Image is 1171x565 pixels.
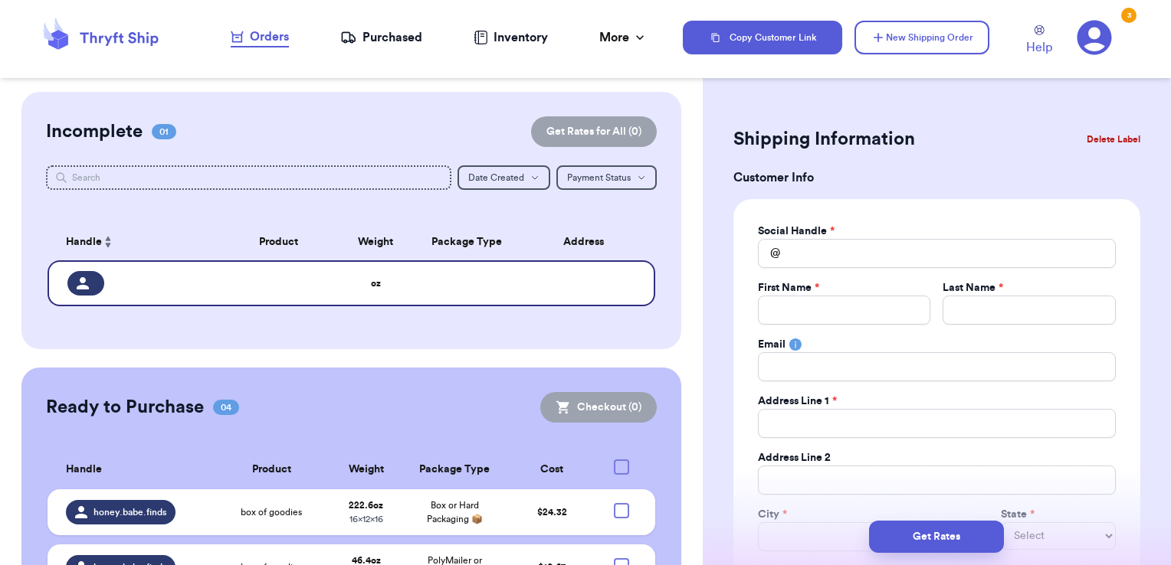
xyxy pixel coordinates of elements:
strong: oz [371,279,381,288]
h2: Shipping Information [733,127,915,152]
button: Sort ascending [102,233,114,251]
th: Weight [330,450,401,489]
button: Get Rates for All (0) [531,116,657,147]
button: Date Created [458,165,550,190]
span: Box or Hard Packaging 📦 [427,501,483,524]
div: 3 [1121,8,1137,23]
th: Weight [339,224,412,260]
strong: 46.4 oz [352,556,381,565]
th: Cost [508,450,597,489]
span: Date Created [468,173,524,182]
strong: 222.6 oz [349,501,383,510]
th: Address [522,224,656,260]
h2: Incomplete [46,119,143,144]
a: 3 [1077,20,1112,55]
button: Get Rates [869,521,1004,553]
th: Product [212,450,330,489]
label: Email [758,337,786,352]
label: Address Line 2 [758,450,831,465]
a: Help [1026,25,1052,57]
span: box of goodies [241,506,302,518]
span: Help [1026,38,1052,57]
label: State [1001,507,1035,522]
span: 01 [152,124,176,139]
div: More [599,28,648,47]
label: Social Handle [758,224,835,239]
h3: Customer Info [733,168,1140,187]
th: Package Type [402,450,508,489]
div: Orders [231,28,289,46]
span: honey.babe.finds [93,506,166,518]
input: Search [46,165,452,190]
a: Orders [231,28,289,47]
span: Payment Status [567,173,631,182]
h2: Ready to Purchase [46,395,204,420]
span: 16 x 12 x 16 [349,514,383,524]
span: 04 [213,400,239,415]
button: Payment Status [556,165,657,190]
span: Handle [66,462,102,478]
label: Address Line 1 [758,394,837,409]
button: Delete Label [1081,122,1146,156]
div: @ [758,239,780,268]
a: Inventory [474,28,548,47]
a: Purchased [340,28,422,47]
span: Handle [66,234,102,250]
button: Checkout (0) [540,392,657,423]
label: Last Name [943,280,1003,296]
button: New Shipping Order [854,21,989,54]
span: $ 24.32 [537,508,567,517]
button: Copy Customer Link [683,21,842,54]
label: City [758,507,787,522]
th: Product [218,224,339,260]
label: First Name [758,280,819,296]
th: Package Type [412,224,522,260]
